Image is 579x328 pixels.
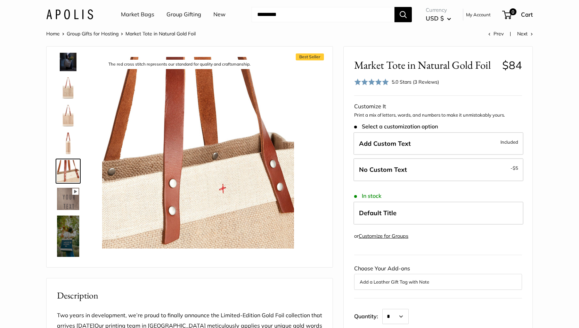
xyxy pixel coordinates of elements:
[125,31,196,37] span: Market Tote in Natural Gold Foil
[102,57,294,249] img: description_The red cross stitch represents our standard for quality and craftsmanship.
[105,60,254,69] div: The red cross stitch represents our standard for quality and craftsmanship.
[359,233,408,239] a: Customize for Groups
[354,263,522,290] div: Choose Your Add-ons
[359,209,397,217] span: Default Title
[513,165,518,171] span: $5
[56,159,81,184] a: description_The red cross stitch represents our standard for quality and craftsmanship.
[502,58,522,72] span: $84
[56,103,81,128] a: description_No need for custom text? Choose this option.
[354,193,382,199] span: In stock
[57,289,322,302] h2: Description
[354,123,438,130] span: Select a customization option
[354,307,382,324] label: Quantity:
[359,140,411,148] span: Add Custom Text
[6,302,74,322] iframe: Sign Up via Text for Offers
[56,131,81,156] a: Market Tote in Natural Gold Foil
[56,48,81,73] a: Market Tote in Natural Gold Foil
[353,158,523,181] label: Leave Blank
[57,77,79,99] img: description_Seal of authenticity printed on the backside of every bag.
[57,132,79,154] img: Market Tote in Natural Gold Foil
[354,232,408,241] div: or
[426,15,444,22] span: USD $
[359,166,407,174] span: No Custom Text
[509,8,516,15] span: 0
[354,59,497,72] span: Market Tote in Natural Gold Foil
[46,9,93,19] img: Apolis
[46,31,60,37] a: Home
[213,9,226,20] a: New
[57,216,79,257] img: Market Tote in Natural Gold Foil
[67,31,119,37] a: Group Gifts for Hosting
[354,112,522,119] p: Print a mix of letters, words, and numbers to make it unmistakably yours.
[488,31,504,37] a: Prev
[252,7,394,22] input: Search...
[353,132,523,155] label: Add Custom Text
[121,9,154,20] a: Market Bags
[500,138,518,146] span: Included
[354,101,522,112] div: Customize It
[56,214,81,258] a: Market Tote in Natural Gold Foil
[426,5,451,15] span: Currency
[57,49,79,71] img: Market Tote in Natural Gold Foil
[394,7,412,22] button: Search
[46,29,196,38] nav: Breadcrumb
[517,31,533,37] a: Next
[296,53,324,60] span: Best Seller
[57,188,79,210] img: Market Tote in Natural Gold Foil
[466,10,491,19] a: My Account
[511,164,518,172] span: -
[56,75,81,100] a: description_Seal of authenticity printed on the backside of every bag.
[354,77,439,87] div: 5.0 Stars (3 Reviews)
[503,9,533,20] a: 0 Cart
[57,104,79,127] img: description_No need for custom text? Choose this option.
[521,11,533,18] span: Cart
[56,186,81,211] a: Market Tote in Natural Gold Foil
[360,278,516,286] button: Add a Leather Gift Tag with Note
[353,202,523,225] label: Default Title
[426,13,451,24] button: USD $
[57,160,79,182] img: description_The red cross stitch represents our standard for quality and craftsmanship.
[166,9,201,20] a: Group Gifting
[392,78,439,86] div: 5.0 Stars (3 Reviews)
